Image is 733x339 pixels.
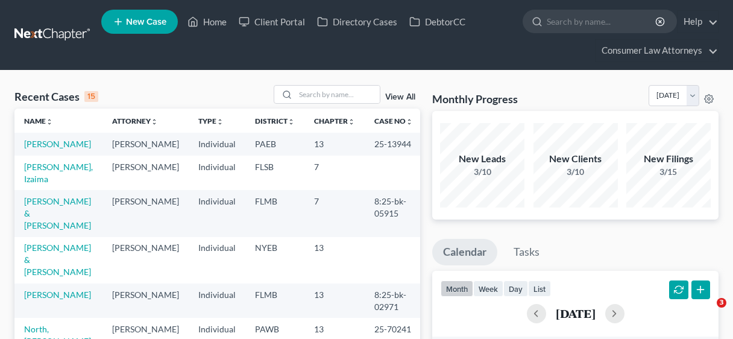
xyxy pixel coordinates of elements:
h2: [DATE] [556,307,596,320]
a: [PERSON_NAME] & [PERSON_NAME] [24,196,91,230]
td: Individual [189,190,245,236]
td: 13 [304,133,365,155]
span: 3 [717,298,726,308]
i: unfold_more [151,118,158,125]
span: New Case [126,17,166,27]
td: 8:25-bk-05915 [365,190,423,236]
a: [PERSON_NAME] [24,139,91,149]
td: [PERSON_NAME] [102,190,189,236]
div: New Clients [533,152,618,166]
a: Calendar [432,239,497,265]
input: Search by name... [295,86,380,103]
td: 13 [304,237,365,284]
td: Individual [189,237,245,284]
td: [PERSON_NAME] [102,156,189,190]
a: Chapterunfold_more [314,116,355,125]
a: View All [385,93,415,101]
td: NYEB [245,237,304,284]
td: Individual [189,133,245,155]
i: unfold_more [216,118,224,125]
button: list [528,280,551,297]
button: day [503,280,528,297]
div: New Leads [440,152,524,166]
td: [PERSON_NAME] [102,284,189,318]
td: 7 [304,190,365,236]
td: FLMB [245,190,304,236]
td: [PERSON_NAME] [102,237,189,284]
a: Districtunfold_more [255,116,295,125]
a: Case Nounfold_more [374,116,413,125]
i: unfold_more [288,118,295,125]
a: [PERSON_NAME] & [PERSON_NAME] [24,242,91,277]
td: 25-13944 [365,133,423,155]
a: Consumer Law Attorneys [596,40,718,62]
td: 8:25-bk-02971 [365,284,423,318]
a: DebtorCC [403,11,471,33]
h3: Monthly Progress [432,92,518,106]
a: Directory Cases [311,11,403,33]
a: Client Portal [233,11,311,33]
td: Individual [189,284,245,318]
i: unfold_more [406,118,413,125]
a: Attorneyunfold_more [112,116,158,125]
td: FLSB [245,156,304,190]
a: Home [181,11,233,33]
div: 3/10 [440,166,524,178]
button: week [473,280,503,297]
div: 3/10 [533,166,618,178]
td: PAEB [245,133,304,155]
td: FLMB [245,284,304,318]
td: [PERSON_NAME] [102,133,189,155]
iframe: Intercom live chat [692,298,721,327]
a: [PERSON_NAME] [24,290,91,300]
a: Tasks [503,239,550,265]
a: Help [678,11,718,33]
div: New Filings [626,152,711,166]
input: Search by name... [547,10,657,33]
td: 7 [304,156,365,190]
i: unfold_more [348,118,355,125]
a: [PERSON_NAME], Izaima [24,162,93,184]
td: 13 [304,284,365,318]
div: Recent Cases [14,89,98,104]
a: Nameunfold_more [24,116,53,125]
i: unfold_more [46,118,53,125]
div: 3/15 [626,166,711,178]
button: month [441,280,473,297]
div: 15 [84,91,98,102]
a: Typeunfold_more [198,116,224,125]
td: Individual [189,156,245,190]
